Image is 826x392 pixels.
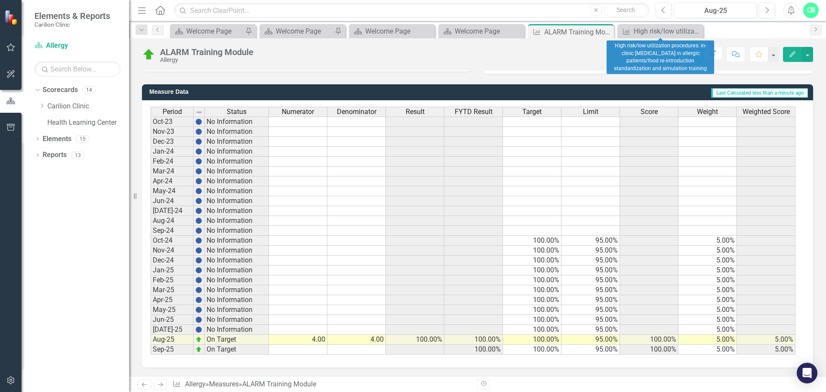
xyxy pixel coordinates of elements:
td: Jan-24 [151,147,194,157]
span: Target [522,108,542,116]
td: On Target [205,335,269,345]
img: BgCOk07PiH71IgAAAABJRU5ErkJggg== [195,207,202,214]
div: ALARM Training Module [242,380,316,388]
td: 100.00% [503,256,561,265]
img: ClearPoint Strategy [4,9,19,25]
img: BgCOk07PiH71IgAAAABJRU5ErkJggg== [195,158,202,165]
td: Mar-25 [151,285,194,295]
td: 5.00% [678,275,737,285]
td: Aug-25 [151,335,194,345]
td: [DATE]-25 [151,325,194,335]
td: May-24 [151,186,194,196]
td: 100.00% [444,345,503,355]
td: 5.00% [737,335,795,345]
td: 95.00% [561,265,620,275]
button: Search [604,4,647,16]
td: No Information [205,325,269,335]
span: Limit [583,108,598,116]
span: Weighted Score [743,108,790,116]
td: 100.00% [386,335,444,345]
a: Measures [209,380,239,388]
img: 8DAGhfEEPCf229AAAAAElFTkSuQmCC [196,109,203,116]
td: 5.00% [678,285,737,295]
div: 14 [82,86,96,94]
img: BgCOk07PiH71IgAAAABJRU5ErkJggg== [195,287,202,293]
td: Apr-25 [151,295,194,305]
td: Jun-25 [151,315,194,325]
div: ALARM Training Module [160,47,253,57]
td: 5.00% [678,256,737,265]
span: Status [227,108,247,116]
img: BgCOk07PiH71IgAAAABJRU5ErkJggg== [195,306,202,313]
img: BgCOk07PiH71IgAAAABJRU5ErkJggg== [195,178,202,185]
td: No Information [205,256,269,265]
td: May-25 [151,305,194,315]
td: 95.00% [561,246,620,256]
td: No Information [205,275,269,285]
div: » » [173,380,471,389]
small: Carilion Clinic [34,21,110,28]
td: 5.00% [678,236,737,246]
a: Allergy [34,41,120,51]
td: [DATE]-24 [151,206,194,216]
img: zOikAAAAAElFTkSuQmCC [195,336,202,343]
td: 100.00% [503,345,561,355]
td: No Information [205,295,269,305]
td: Sep-24 [151,226,194,236]
td: 100.00% [503,315,561,325]
img: BgCOk07PiH71IgAAAABJRU5ErkJggg== [195,237,202,244]
img: BgCOk07PiH71IgAAAABJRU5ErkJggg== [195,138,202,145]
td: Feb-25 [151,275,194,285]
td: No Information [205,157,269,167]
div: Open Intercom Messenger [797,363,817,383]
td: 5.00% [678,246,737,256]
td: 95.00% [561,305,620,315]
td: No Information [205,127,269,137]
span: Weight [697,108,718,116]
h3: Measure Data [149,89,338,95]
div: Welcome Page [186,26,243,37]
td: No Information [205,315,269,325]
td: Jun-24 [151,196,194,206]
a: Welcome Page [172,26,243,37]
td: 100.00% [503,275,561,285]
td: Oct-24 [151,236,194,246]
span: Numerator [282,108,314,116]
img: BgCOk07PiH71IgAAAABJRU5ErkJggg== [195,257,202,264]
td: 5.00% [678,315,737,325]
img: BgCOk07PiH71IgAAAABJRU5ErkJggg== [195,326,202,333]
img: BgCOk07PiH71IgAAAABJRU5ErkJggg== [195,217,202,224]
div: Welcome Page [276,26,333,37]
button: CB [803,3,819,18]
img: BgCOk07PiH71IgAAAABJRU5ErkJggg== [195,277,202,284]
div: 15 [76,135,89,142]
td: Sep-25 [151,345,194,355]
img: On Target [142,48,156,62]
img: BgCOk07PiH71IgAAAABJRU5ErkJggg== [195,316,202,323]
td: No Information [205,285,269,295]
span: Elements & Reports [34,11,110,21]
td: No Information [205,167,269,176]
span: FYTD Result [455,108,493,116]
td: Apr-24 [151,176,194,186]
td: 95.00% [561,285,620,295]
button: Aug-25 [674,3,757,18]
img: zOikAAAAAElFTkSuQmCC [195,346,202,353]
a: Welcome Page [351,26,433,37]
td: Oct-23 [151,117,194,127]
td: Feb-24 [151,157,194,167]
td: No Information [205,176,269,186]
td: No Information [205,216,269,226]
span: Search [616,6,635,13]
td: 95.00% [561,275,620,285]
a: High risk/low utilization procedures: in-clinic [MEDICAL_DATA] in allergic patients/food re-intro... [619,26,701,37]
td: 100.00% [503,246,561,256]
td: No Information [205,147,269,157]
td: On Target [205,345,269,355]
a: Elements [43,134,71,144]
td: No Information [205,246,269,256]
td: Mar-24 [151,167,194,176]
td: 5.00% [678,345,737,355]
td: 100.00% [620,345,678,355]
td: 95.00% [561,315,620,325]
